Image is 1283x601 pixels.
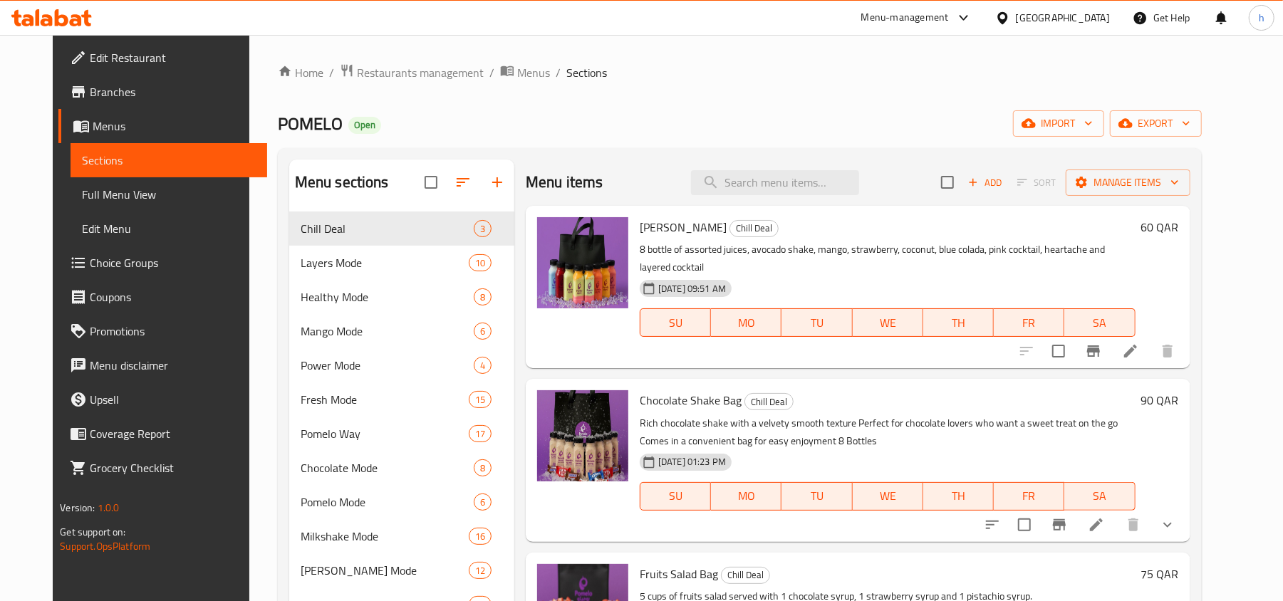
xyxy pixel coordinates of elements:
[90,323,256,340] span: Promotions
[517,64,550,81] span: Menus
[1141,217,1179,237] h6: 60 QAR
[711,308,781,337] button: MO
[1044,336,1074,366] span: Select to update
[653,455,732,469] span: [DATE] 01:23 PM
[58,280,267,314] a: Coupons
[1013,110,1104,137] button: import
[929,486,988,506] span: TH
[301,562,469,579] span: [PERSON_NAME] Mode
[781,482,852,511] button: TU
[1008,172,1066,194] span: Select section first
[278,64,323,81] a: Home
[82,152,256,169] span: Sections
[289,451,514,485] div: Chocolate Mode8
[301,493,474,511] div: Pomelo Mode
[71,177,267,211] a: Full Menu View
[489,64,494,81] li: /
[999,486,1059,506] span: FR
[93,117,256,135] span: Menus
[301,459,474,476] span: Chocolate Mode
[1070,486,1129,506] span: SA
[90,391,256,408] span: Upsell
[999,313,1059,333] span: FR
[469,528,492,545] div: items
[975,508,1009,542] button: sort-choices
[711,482,781,511] button: MO
[289,382,514,417] div: Fresh Mode15
[58,109,267,143] a: Menus
[537,390,628,481] img: Chocolate Shake Bag
[474,325,491,338] span: 6
[301,528,469,545] span: Milkshake Mode
[474,493,492,511] div: items
[90,288,256,305] span: Coupons
[340,63,484,82] a: Restaurants management
[469,564,491,578] span: 12
[446,165,480,199] span: Sort sections
[58,41,267,75] a: Edit Restaurant
[58,75,267,109] a: Branches
[58,417,267,451] a: Coverage Report
[1122,343,1139,360] a: Edit menu item
[994,308,1064,337] button: FR
[469,425,492,442] div: items
[301,288,474,305] div: Healthy Mode
[861,9,949,26] div: Menu-management
[58,382,267,417] a: Upsell
[60,537,150,555] a: Support.OpsPlatform
[1077,174,1179,192] span: Manage items
[1066,169,1190,196] button: Manage items
[60,523,125,541] span: Get support on:
[301,562,469,579] div: Berry Mode
[646,313,705,333] span: SU
[301,254,469,271] div: Layers Mode
[646,486,705,506] span: SU
[469,562,492,579] div: items
[329,64,334,81] li: /
[90,49,256,66] span: Edit Restaurant
[289,280,514,314] div: Healthy Mode8
[474,461,491,475] span: 8
[500,63,550,82] a: Menus
[469,393,491,407] span: 15
[1024,115,1093,132] span: import
[301,357,474,374] span: Power Mode
[469,254,492,271] div: items
[858,313,918,333] span: WE
[278,63,1202,82] nav: breadcrumb
[1116,508,1150,542] button: delete
[90,425,256,442] span: Coverage Report
[1088,516,1105,533] a: Edit menu item
[722,567,769,583] span: Chill Deal
[58,348,267,382] a: Menu disclaimer
[923,482,994,511] button: TH
[962,172,1008,194] span: Add item
[82,186,256,203] span: Full Menu View
[58,451,267,485] a: Grocery Checklist
[1150,334,1185,368] button: delete
[1016,10,1110,26] div: [GEOGRAPHIC_DATA]
[962,172,1008,194] button: Add
[781,308,852,337] button: TU
[301,391,469,408] span: Fresh Mode
[289,553,514,587] div: [PERSON_NAME] Mode12
[556,64,561,81] li: /
[348,117,381,134] div: Open
[640,241,1136,276] p: 8 bottle of assorted juices, avocado shake, mango, strawberry, coconut, blue colada, pink cocktai...
[301,425,469,442] span: Pomelo Way
[640,414,1136,450] p: Rich chocolate shake with a velvety smooth texture Perfect for chocolate lovers who want a sweet ...
[566,64,607,81] span: Sections
[1064,482,1135,511] button: SA
[301,220,474,237] div: Chill Deal
[653,282,732,296] span: [DATE] 09:51 AM
[469,427,491,441] span: 17
[289,314,514,348] div: Mango Mode6
[1042,508,1076,542] button: Branch-specific-item
[474,222,491,236] span: 3
[787,313,846,333] span: TU
[90,83,256,100] span: Branches
[90,357,256,374] span: Menu disclaimer
[289,348,514,382] div: Power Mode4
[58,314,267,348] a: Promotions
